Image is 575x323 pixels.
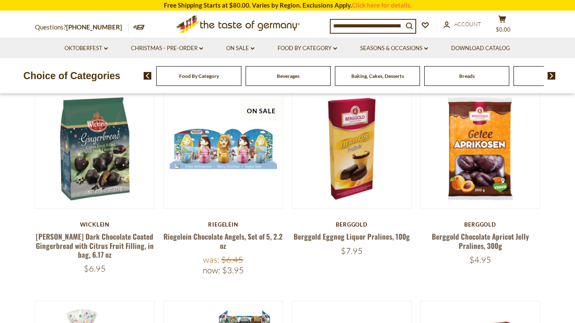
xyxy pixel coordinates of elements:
[351,73,404,79] a: Baking, Cakes, Desserts
[490,15,515,36] button: $0.00
[352,1,412,9] a: Click here for details.
[432,231,529,251] a: Berggold Chocolate Apricot Jelly Pralines, 300g
[84,263,106,274] span: $6.95
[35,22,128,33] p: Questions?
[278,44,337,53] a: Food By Category
[163,221,283,228] div: Riegelein
[203,265,220,275] label: Now:
[496,26,511,33] span: $0.00
[294,231,410,242] a: Berggold Eggnog Liquor Pralines, 100g
[222,265,244,275] span: $3.95
[292,89,412,208] img: Berggold Eggnog Liquor Pralines, 100g
[131,44,203,53] a: Christmas - PRE-ORDER
[277,73,300,79] a: Beverages
[64,44,108,53] a: Oktoberfest
[341,246,363,256] span: $7.95
[360,44,428,53] a: Seasons & Occasions
[454,21,481,27] span: Account
[548,72,556,80] img: next arrow
[35,89,155,208] img: Wicklein Dark Chocolate Coated Gingerbread with Citrus Fruit Filling, in bag, 6.17 oz
[469,254,491,265] span: $4.95
[444,20,481,29] a: Account
[144,72,152,80] img: previous arrow
[66,23,122,31] a: [PHONE_NUMBER]
[292,221,412,228] div: Berggold
[179,73,219,79] a: Food By Category
[36,231,154,260] a: [PERSON_NAME] Dark Chocolate Coated Gingerbread with Citrus Fruit Filling, in bag, 6.17 oz
[451,44,510,53] a: Download Catalog
[459,73,475,79] a: Breads
[226,44,254,53] a: On Sale
[421,89,540,208] img: Berggold Chocolate Apricot Jelly Pralines, 300g
[163,231,283,251] a: Riegelein Chocolate Angels, Set of 5, 2.2 oz
[221,254,243,265] span: $6.45
[203,254,219,265] label: Was:
[35,221,155,228] div: Wicklein
[164,89,283,208] img: Riegelein Chocolate Angels, Set of 5, 2.2 oz
[420,221,540,228] div: Berggold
